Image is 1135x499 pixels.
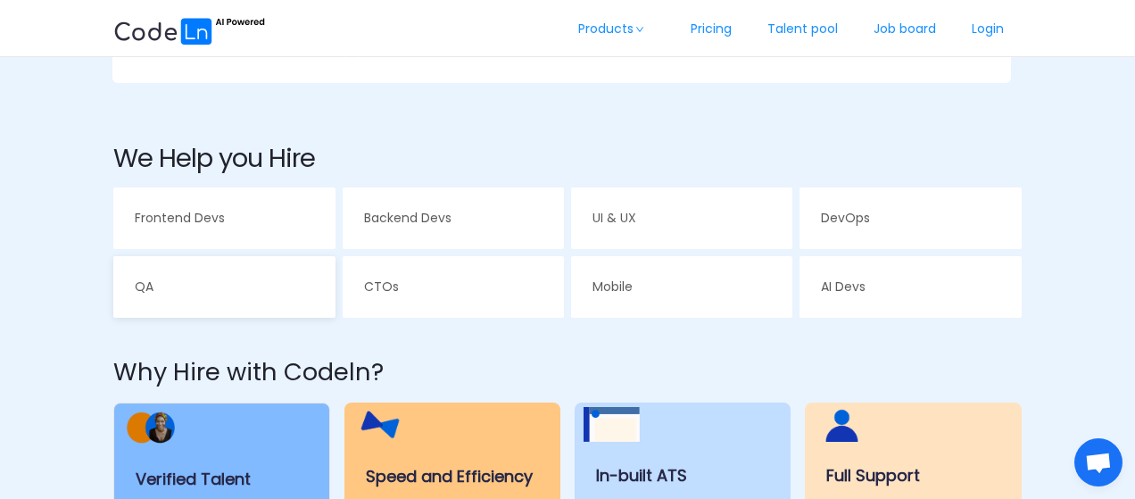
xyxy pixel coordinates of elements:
span: Frontend Devs [135,209,225,227]
span: QA [135,278,153,295]
p: Full Support [826,463,999,487]
img: example [575,403,640,442]
span: CTOs [364,278,399,295]
i: icon: down [634,25,645,34]
h2: We Help you Hire [113,142,1022,174]
p: Speed and Efficiency [366,464,539,488]
span: DevOps [821,209,870,227]
div: Open chat [1074,438,1123,487]
img: example [805,403,870,442]
a: DevOps [799,187,1021,249]
a: CTOs [343,256,564,318]
a: AI Devs [799,256,1021,318]
span: UI & UX [592,209,636,227]
a: QA [113,256,335,318]
h2: Why Hire with Codeln? [113,354,1022,391]
a: Mobile [571,256,792,318]
img: ai.87e98a1d.svg [113,15,265,45]
a: Backend Devs [343,187,564,249]
span: Backend Devs [364,209,452,227]
a: Frontend Devs [113,187,335,249]
span: AI Devs [821,278,866,295]
p: Verified Talent [136,467,307,491]
a: UI & UX [571,187,792,249]
img: example [114,403,178,445]
img: example [344,403,410,443]
span: Mobile [592,278,633,295]
p: In-built ATS [596,463,769,487]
